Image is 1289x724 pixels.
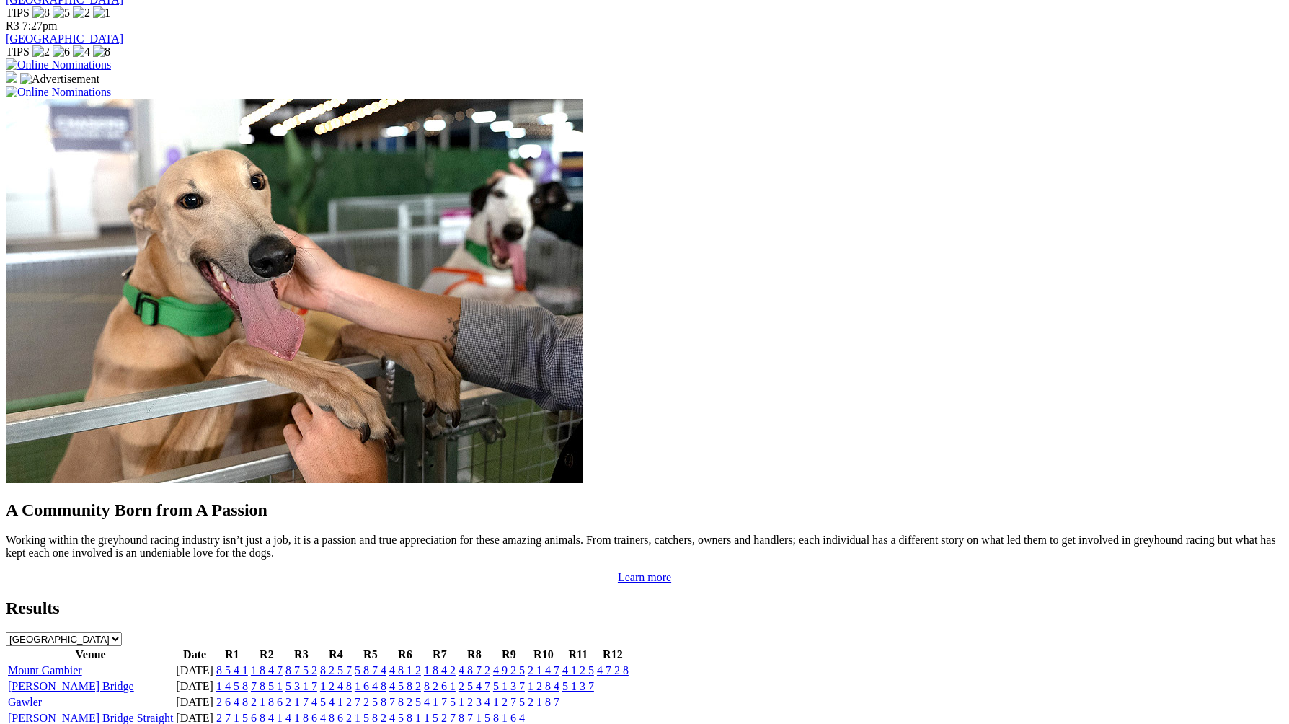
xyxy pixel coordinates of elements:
[319,648,353,662] th: R4
[251,712,283,724] a: 6 8 4 1
[562,680,594,692] a: 5 1 3 7
[216,696,248,708] a: 2 6 4 8
[354,648,387,662] th: R5
[216,680,248,692] a: 1 4 5 8
[424,712,456,724] a: 1 5 2 7
[528,696,559,708] a: 2 1 8 7
[6,71,17,83] img: 15187_Greyhounds_GreysPlayCentral_Resize_SA_WebsiteBanner_300x115_2025.jpg
[389,712,421,724] a: 4 5 8 1
[251,664,283,676] a: 1 8 4 7
[459,680,490,692] a: 2 5 4 7
[20,73,99,86] img: Advertisement
[251,680,283,692] a: 7 8 5 1
[216,664,248,676] a: 8 5 4 1
[6,86,111,99] img: Online Nominations
[424,696,456,708] a: 4 1 7 5
[389,696,421,708] a: 7 8 2 5
[320,712,352,724] a: 4 8 6 2
[528,680,559,692] a: 1 2 8 4
[285,664,317,676] a: 8 7 5 2
[493,712,525,724] a: 8 1 6 4
[459,712,490,724] a: 8 7 1 5
[355,712,386,724] a: 1 5 8 2
[6,32,123,45] a: [GEOGRAPHIC_DATA]
[285,680,317,692] a: 5 3 1 7
[175,695,214,710] td: [DATE]
[6,6,30,19] span: TIPS
[285,712,317,724] a: 4 1 8 6
[355,664,386,676] a: 5 8 7 4
[320,664,352,676] a: 8 2 5 7
[8,712,173,724] a: [PERSON_NAME] Bridge Straight
[93,6,110,19] img: 1
[175,648,214,662] th: Date
[53,45,70,58] img: 6
[389,648,422,662] th: R6
[53,6,70,19] img: 5
[285,696,317,708] a: 2 1 7 4
[175,679,214,694] td: [DATE]
[389,664,421,676] a: 4 8 1 2
[6,500,1283,520] h2: A Community Born from A Passion
[320,680,352,692] a: 1 2 4 8
[527,648,560,662] th: R10
[93,45,110,58] img: 8
[73,45,90,58] img: 4
[389,680,421,692] a: 4 5 8 2
[7,648,174,662] th: Venue
[6,58,111,71] img: Online Nominations
[22,19,58,32] span: 7:27pm
[562,648,595,662] th: R11
[493,664,525,676] a: 4 9 2 5
[216,712,248,724] a: 2 7 1 5
[618,571,671,583] a: Learn more
[424,664,456,676] a: 1 8 4 2
[8,680,134,692] a: [PERSON_NAME] Bridge
[32,6,50,19] img: 8
[528,664,559,676] a: 2 1 4 7
[6,45,30,58] span: TIPS
[493,680,525,692] a: 5 1 3 7
[6,19,19,32] span: R3
[458,648,491,662] th: R8
[459,696,490,708] a: 1 2 3 4
[285,648,318,662] th: R3
[8,664,82,676] a: Mount Gambier
[250,648,283,662] th: R2
[423,648,456,662] th: R7
[493,696,525,708] a: 1 2 7 5
[6,599,1283,618] h2: Results
[6,534,1283,560] p: Working within the greyhound racing industry isn’t just a job, it is a passion and true appreciat...
[6,99,583,483] img: Westy_Cropped.jpg
[459,664,490,676] a: 4 8 7 2
[562,664,594,676] a: 4 1 2 5
[175,663,214,678] td: [DATE]
[492,648,526,662] th: R9
[597,664,629,676] a: 4 7 2 8
[8,696,42,708] a: Gawler
[216,648,249,662] th: R1
[596,648,629,662] th: R12
[32,45,50,58] img: 2
[355,696,386,708] a: 7 2 5 8
[424,680,456,692] a: 8 2 6 1
[73,6,90,19] img: 2
[355,680,386,692] a: 1 6 4 8
[251,696,283,708] a: 2 1 8 6
[320,696,352,708] a: 5 4 1 2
